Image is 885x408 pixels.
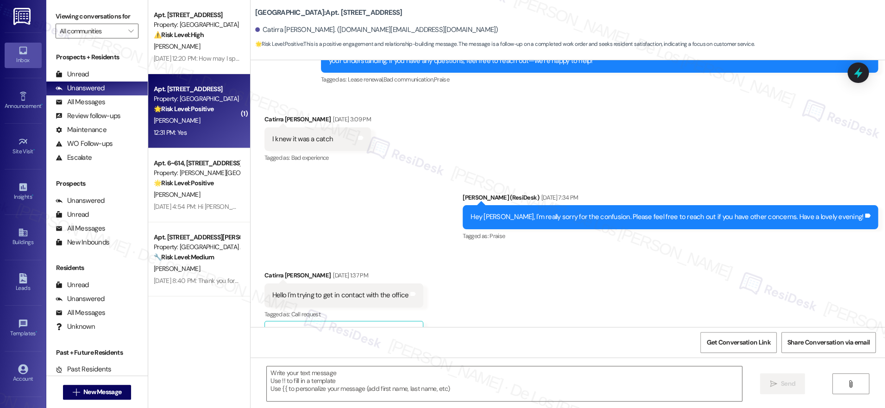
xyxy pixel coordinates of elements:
b: [GEOGRAPHIC_DATA]: Apt. [STREET_ADDRESS] [255,8,402,18]
a: Leads [5,270,42,295]
img: ResiDesk Logo [13,8,32,25]
span: Call request [291,310,320,318]
div: [DATE] 8:40 PM: Thank you for your message. Our offices are currently closed, but we will contact... [154,276,716,285]
div: [DATE] 12:20 PM: How may I speak to someone in the office on the phone [154,54,349,63]
strong: 🌟 Risk Level: Positive [255,40,303,48]
div: New Inbounds [56,238,109,247]
div: Tagged as: [264,308,424,321]
div: Catirra [PERSON_NAME] [264,114,371,127]
div: Unknown [56,322,95,332]
strong: ⚠️ Risk Level: High [154,31,204,39]
a: Buildings [5,225,42,250]
div: Unanswered [56,294,105,304]
span: [PERSON_NAME] [154,264,200,273]
div: [DATE] 7:34 PM [539,193,578,202]
button: Share Conversation via email [781,332,876,353]
div: Prospects [46,179,148,188]
button: Get Conversation Link [700,332,776,353]
button: Send [760,373,805,394]
div: Catirra [PERSON_NAME] [264,270,424,283]
div: Apt. 6~614, [STREET_ADDRESS] [154,158,239,168]
div: WO Follow-ups [56,139,113,149]
div: All Messages [56,97,105,107]
strong: 🔧 Risk Level: Medium [154,253,214,261]
div: Catirra [PERSON_NAME]. ([DOMAIN_NAME][EMAIL_ADDRESS][DOMAIN_NAME]) [255,25,498,35]
input: All communities [60,24,124,38]
label: Viewing conversations for [56,9,138,24]
div: Tagged as: [321,73,878,86]
span: Lease renewal , [348,75,383,83]
div: Tagged as: [463,229,878,243]
div: Past Residents [56,364,112,374]
span: • [33,147,35,153]
div: I knew it was a catch [272,134,333,144]
div: Unanswered [56,83,105,93]
i:  [73,389,80,396]
div: Unread [56,210,89,220]
div: 12:31 PM: Yes [154,128,187,137]
span: • [32,192,33,199]
div: Property: [GEOGRAPHIC_DATA] [154,20,239,30]
i:  [128,27,133,35]
div: Unanswered [56,196,105,206]
span: Share Conversation via email [787,338,870,347]
span: : This is a positive engagement and relationship-building message. The message is a follow-up on ... [255,39,754,49]
div: Apt. [STREET_ADDRESS] [154,84,239,94]
span: Get Conversation Link [706,338,770,347]
div: All Messages [56,308,105,318]
div: Hello I'm trying to get in contact with the office [272,290,409,300]
div: Past + Future Residents [46,348,148,358]
span: • [36,329,37,335]
div: Hey [PERSON_NAME], I'm really sorry for the confusion. Please feel free to reach out if you have ... [471,212,863,222]
div: Tagged as: [264,151,371,164]
span: [PERSON_NAME] [154,42,200,50]
div: Prospects + Residents [46,52,148,62]
span: • [41,101,43,108]
div: Property: [GEOGRAPHIC_DATA] Apartments [154,242,239,252]
a: Site Visit • [5,134,42,159]
a: Account [5,361,42,386]
span: [PERSON_NAME] [154,116,200,125]
div: [DATE] 3:09 PM [331,114,371,124]
div: Residents [46,263,148,273]
span: [PERSON_NAME] [154,190,200,199]
i:  [770,380,777,388]
span: Praise [490,232,505,240]
div: All Messages [56,224,105,233]
div: Unread [56,280,89,290]
div: [DATE] 4:54 PM: Hi [PERSON_NAME], Please disregard the previous message. Here's the updated one: ... [154,202,827,211]
button: New Message [63,385,132,400]
span: Praise [434,75,449,83]
div: Maintenance [56,125,107,135]
div: [DATE] 1:37 PM [331,270,368,280]
i:  [847,380,854,388]
a: Templates • [5,316,42,341]
strong: 🌟 Risk Level: Positive [154,105,213,113]
div: Review follow-ups [56,111,120,121]
span: New Message [83,387,121,397]
div: Apt. [STREET_ADDRESS] [154,10,239,20]
div: Property: [GEOGRAPHIC_DATA] [154,94,239,104]
span: Send [781,379,795,389]
div: Unread [56,69,89,79]
strong: 🌟 Risk Level: Positive [154,179,213,187]
span: Bad experience [291,154,329,162]
div: Property: [PERSON_NAME][GEOGRAPHIC_DATA] Apartments [154,168,239,178]
a: Insights • [5,179,42,204]
div: Apt. [STREET_ADDRESS][PERSON_NAME] [154,232,239,242]
a: Inbox [5,43,42,68]
div: [PERSON_NAME] (ResiDesk) [463,193,878,206]
span: Bad communication , [383,75,434,83]
div: Escalate [56,153,92,163]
